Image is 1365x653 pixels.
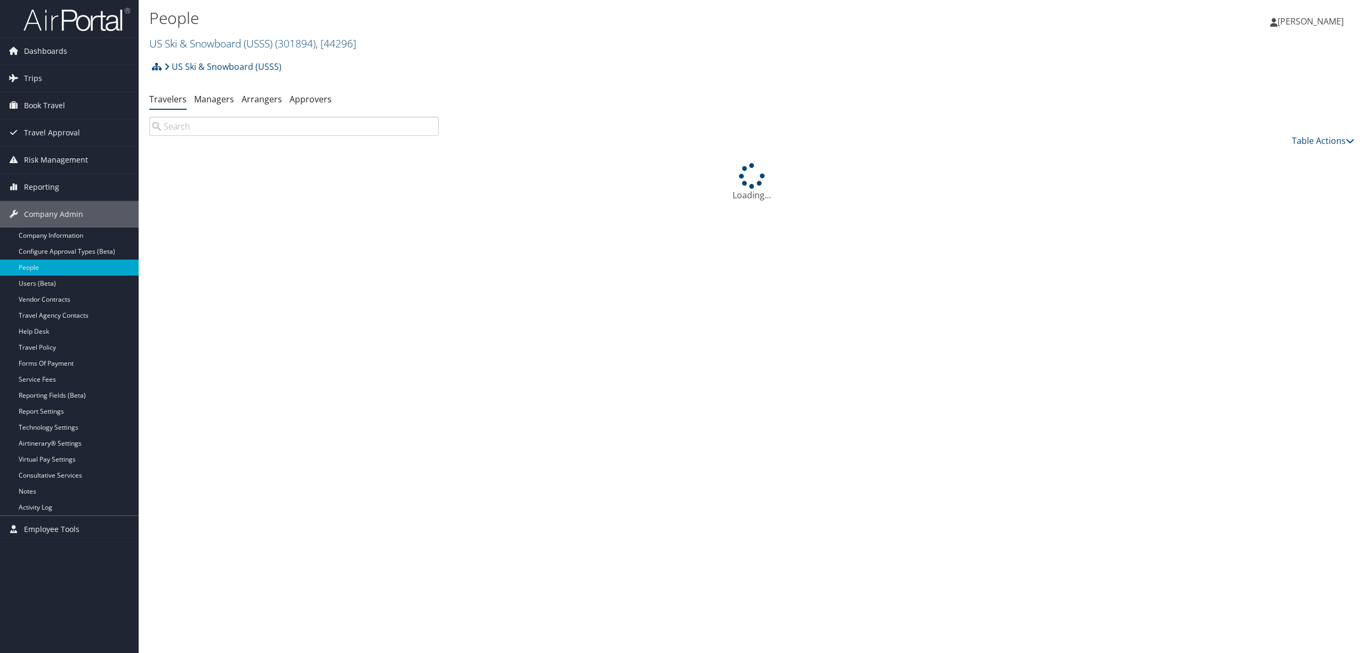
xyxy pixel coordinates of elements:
span: [PERSON_NAME] [1278,15,1344,27]
a: Travelers [149,93,187,105]
span: ( 301894 ) [275,36,316,51]
span: Risk Management [24,147,88,173]
a: Arrangers [242,93,282,105]
input: Search [149,117,439,136]
span: Trips [24,65,42,92]
span: Reporting [24,174,59,200]
img: airportal-logo.png [23,7,130,32]
div: Loading... [149,163,1354,201]
a: US Ski & Snowboard (USSS) [149,36,356,51]
a: Managers [194,93,234,105]
span: Book Travel [24,92,65,119]
a: [PERSON_NAME] [1270,5,1354,37]
h1: People [149,7,953,29]
span: Dashboards [24,38,67,65]
span: Travel Approval [24,119,80,146]
a: US Ski & Snowboard (USSS) [164,56,282,77]
span: , [ 44296 ] [316,36,356,51]
span: Company Admin [24,201,83,228]
span: Employee Tools [24,516,79,543]
a: Table Actions [1292,135,1354,147]
a: Approvers [290,93,332,105]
